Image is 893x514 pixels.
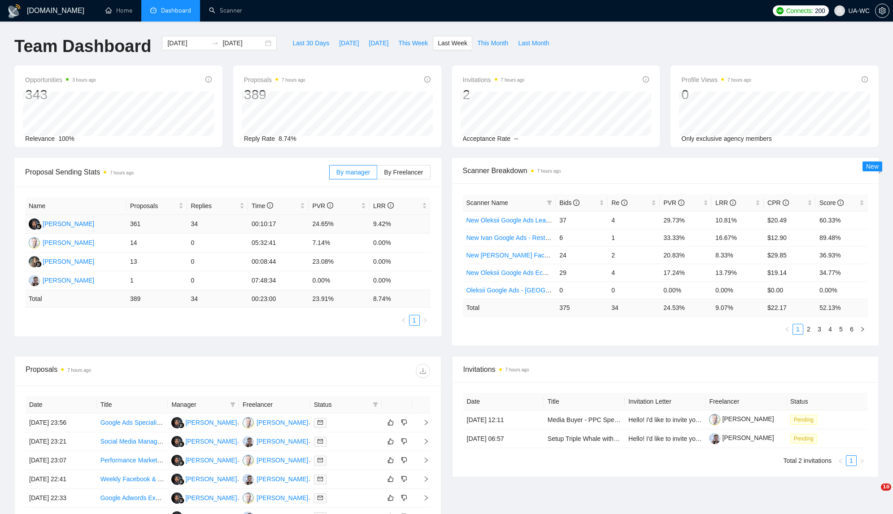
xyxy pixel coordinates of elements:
span: left [401,318,406,323]
a: LK[PERSON_NAME] [29,257,94,265]
td: 0 [187,234,248,253]
li: 4 [825,324,836,335]
a: 1 [793,324,803,334]
span: left [784,327,790,332]
time: 7 hours ago [67,368,91,373]
span: Last 30 Days [292,38,329,48]
a: IG[PERSON_NAME] [29,276,94,283]
span: PVR [312,202,333,209]
span: This Month [477,38,508,48]
span: filter [547,200,552,205]
button: Last Week [433,36,472,50]
span: info-circle [327,202,333,209]
a: Setup Triple Whale with Shopify, Meta & Google Ads + Custom Expense Integration [548,435,780,442]
span: right [423,318,428,323]
img: upwork-logo.png [776,7,784,14]
time: 3 hours ago [72,78,96,83]
th: Name [25,197,126,215]
td: 7.14% [309,234,370,253]
td: 23.91 % [309,290,370,308]
span: dislike [401,475,407,483]
div: 0 [681,86,751,103]
img: gigradar-bm.png [35,223,42,230]
li: Next Page [420,315,431,326]
a: Google Ads Specialist for E-commerce and Lead Generation [100,419,269,426]
td: 13 [126,253,187,271]
time: 7 hours ago [505,367,529,372]
a: 6 [847,324,857,334]
span: Acceptance Rate [463,135,511,142]
button: dislike [399,474,409,484]
td: $19.14 [764,264,816,281]
span: Scanner Name [466,199,508,206]
div: [PERSON_NAME] [185,493,237,503]
button: Last Month [513,36,554,50]
th: Date [463,393,544,410]
img: gigradar-bm.png [35,261,42,267]
span: filter [230,402,235,407]
h1: Team Dashboard [14,36,151,57]
td: 07:48:34 [248,271,309,290]
span: dislike [401,494,407,501]
span: Reply Rate [244,135,275,142]
span: CPR [767,199,788,206]
span: info-circle [267,202,273,209]
td: 8.74 % [370,290,431,308]
div: [PERSON_NAME] [43,238,94,248]
a: homeHome [105,7,132,14]
td: 37 [556,211,608,229]
span: info-circle [643,76,649,83]
a: AZ[PERSON_NAME] [29,220,94,227]
td: $0.00 [764,281,816,299]
img: AZ [171,417,183,428]
span: dislike [401,457,407,464]
span: info-circle [783,200,789,206]
img: AZ [29,218,40,230]
td: 9.42% [370,215,431,234]
th: Date [26,396,97,414]
a: AZ[PERSON_NAME] [171,475,237,482]
td: 1 [126,271,187,290]
a: Pending [790,416,821,423]
td: 29 [556,264,608,281]
a: 4 [825,324,835,334]
button: download [416,364,430,378]
span: info-circle [862,76,868,83]
td: 0.00% [660,281,712,299]
a: New [PERSON_NAME] Facebook Ads Other non-Specific - [GEOGRAPHIC_DATA]|[GEOGRAPHIC_DATA] [466,252,766,259]
td: 29.73% [660,211,712,229]
span: info-circle [424,76,431,83]
a: IG[PERSON_NAME] [243,475,308,482]
span: 100% [58,135,74,142]
td: $ 22.17 [764,299,816,316]
span: mail [318,439,323,444]
li: 2 [803,324,814,335]
a: OC[PERSON_NAME] [29,239,94,246]
button: left [398,315,409,326]
span: like [388,419,394,426]
a: [PERSON_NAME] [709,434,774,441]
img: gigradar-bm.png [178,460,184,466]
img: gigradar-bm.png [178,497,184,504]
a: 1 [409,315,419,325]
td: 17.24% [660,264,712,281]
div: [PERSON_NAME] [257,455,308,465]
span: Time [252,202,273,209]
span: filter [371,398,380,411]
a: Weekly Facebook & Instagram Ads - Boost Posts [100,475,237,483]
span: Relevance [25,135,55,142]
td: 0.00% [712,281,764,299]
td: [DATE] 23:56 [26,414,97,432]
td: Total [25,290,126,308]
th: Proposals [126,197,187,215]
span: left [838,458,843,464]
span: Opportunities [25,74,96,85]
span: Last Month [518,38,549,48]
span: Manager [171,400,227,409]
td: 9.07 % [712,299,764,316]
div: [PERSON_NAME] [43,275,94,285]
a: searchScanner [209,7,242,14]
td: 0.00% [309,271,370,290]
td: 0 [556,281,608,299]
img: c1AccpU0r5eTAMyEJsuISipwjq7qb2Kar6-KqnmSvKGuvk5qEoKhuKfg-uT9402ECS [709,433,720,444]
